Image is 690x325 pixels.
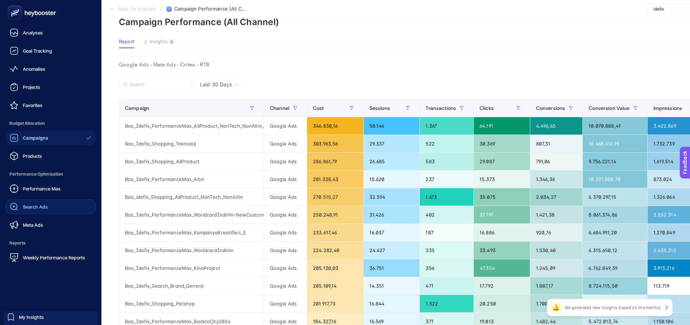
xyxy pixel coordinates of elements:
[160,6,162,12] span: /
[6,44,96,58] a: Goal Tracking
[264,259,307,277] div: Google Ads
[264,188,307,206] div: Google Ads
[23,135,48,141] span: Campaigns
[583,259,647,277] div: 6.762.849,39
[565,305,661,310] p: We generated new insights based on the metrics
[264,170,307,188] div: Google Ads
[150,39,168,45] span: Insights
[530,259,583,277] div: 1.245,09
[264,277,307,295] div: Google Ads
[583,295,647,312] div: 4.190.198,54
[420,295,473,312] div: 1.522
[6,149,96,163] a: Products
[369,105,390,111] span: Sessions
[4,2,28,8] span: Feedback
[420,206,473,223] div: 402
[474,153,530,170] div: 29.087
[23,84,40,90] span: Projects
[307,188,363,206] div: 270.515,27
[6,62,96,76] a: Anomalies
[364,206,420,223] div: 31.426
[364,135,420,152] div: 29.337
[420,188,473,206] div: 1.673
[364,153,420,170] div: 26.685
[364,224,420,241] div: 16.037
[119,224,264,241] div: Boo_İdefix_PerformanceMax_KampanyaKreatifleri_3
[583,206,647,223] div: 8.061.374,86
[583,242,647,259] div: 6.315.650,12
[530,117,583,135] div: 4.496,65
[6,25,96,40] a: Analyses
[583,170,647,188] div: 10.321.588,70
[426,105,456,111] span: Transactions
[19,314,44,320] span: My Insights
[420,170,473,188] div: 237
[474,170,530,188] div: 15.373
[23,153,42,159] span: Products
[119,295,264,312] div: Boo_İdefix_Shopping_Petshop
[264,224,307,241] div: Google Ads
[307,277,363,295] div: 205.109,14
[653,105,682,111] span: Impressions
[474,295,530,312] div: 20.250
[364,188,420,206] div: 32.594
[119,259,264,277] div: Boo_İdefix_PerformanceMax_KinoProject
[474,135,530,152] div: 30.369
[530,153,583,170] div: 791,06
[6,250,96,265] a: Weekly Performance Reports
[530,206,583,223] div: 1.421,38
[130,82,187,87] input: Search
[23,48,52,54] span: Goal Tracking
[420,224,473,241] div: 187
[307,295,363,312] div: 201.917,73
[307,259,363,277] div: 205.130,03
[118,6,156,12] span: Back To Analysis
[530,242,583,259] div: 1.530,40
[6,167,96,181] span: Performance Optimization
[583,224,647,241] div: 6.684.991,20
[264,117,307,135] div: Google Ads
[420,242,473,259] div: 335
[119,277,264,295] div: Boo_Idefix_Search_Brand_Generic
[583,153,647,170] div: 9.756.221,14
[474,188,530,206] div: 35.075
[6,116,96,131] span: Budget Allocation
[307,117,363,135] div: 346.830,16
[23,204,48,210] span: Search Ads
[420,277,473,295] div: 471
[307,242,363,259] div: 224.282,40
[6,98,96,112] a: Favorites
[264,153,307,170] div: Google Ads
[364,170,420,188] div: 15.620
[480,105,494,111] span: Clicks
[23,255,85,260] span: Weekly Performance Reports
[420,135,473,152] div: 522
[583,135,647,152] div: 10.468.616,99
[169,39,175,45] div: 9
[264,242,307,259] div: Google Ads
[420,259,473,277] div: 356
[589,105,630,111] span: Conversion Value
[6,218,96,232] a: Meta Ads
[364,242,420,259] div: 24.427
[474,206,530,223] div: 37.797
[125,105,149,111] span: Campaign
[119,206,264,223] div: Boo_İdefix_PerformanceMax_Worldcardİndirim-NewCustomer
[420,117,473,135] div: 1.367
[6,131,96,145] a: Campaigns
[6,80,96,94] a: Projects
[583,117,647,135] div: 10.070.888,41
[270,105,289,111] span: Channel
[530,295,583,312] div: 1.700,98
[200,81,232,88] span: Last 30 Days
[23,102,42,108] span: Favorites
[364,295,420,312] div: 16.844
[307,170,363,188] div: 281.338,43
[474,242,530,259] div: 33.493
[119,170,264,188] div: Boo_İdefix_PerformanceMax_Altın
[6,236,96,250] span: Reports
[420,153,473,170] div: 583
[550,302,562,313] div: 🔔
[307,153,363,170] div: 286.861,79
[530,224,583,241] div: 920,76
